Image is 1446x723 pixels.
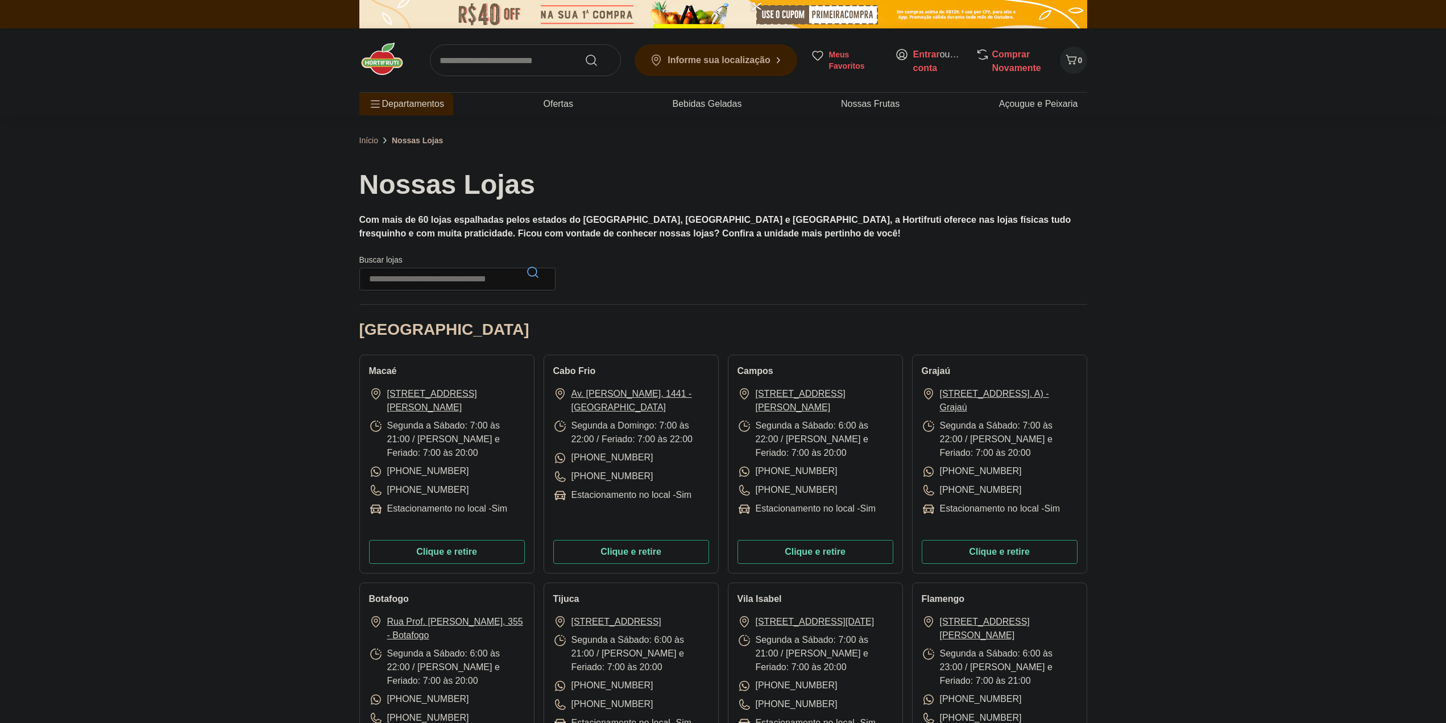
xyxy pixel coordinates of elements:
a: [STREET_ADDRESS][PERSON_NAME] [387,387,525,414]
a: Comprar Novamente [992,49,1041,73]
a: [STREET_ADDRESS][PERSON_NAME] [756,387,893,414]
a: Av. [PERSON_NAME], 1441 - [GEOGRAPHIC_DATA] [571,387,709,414]
p: [PHONE_NUMBER] [737,483,838,497]
span: Nossas Lojas [392,135,443,146]
p: Segunda a Sábado: 6:00 às 22:00 / [PERSON_NAME] e Feriado: 7:00 às 20:00 [369,647,525,688]
a: [STREET_ADDRESS][PERSON_NAME] [940,615,1078,642]
button: Clique e retire [922,540,1078,564]
button: Informe sua localização [635,44,797,76]
h2: Campos [737,364,773,378]
p: Segunda a Sábado: 7:00 às 21:00 / [PERSON_NAME] e Feriado: 7:00 às 20:00 [369,419,525,460]
button: Clique e retire [553,540,709,564]
p: Com mais de 60 lojas espalhadas pelos estados do [GEOGRAPHIC_DATA], [GEOGRAPHIC_DATA] e [GEOGRAPH... [359,213,1087,240]
h2: Flamengo [922,592,965,606]
h2: Grajaú [922,364,951,378]
button: Pesquisar [519,259,546,286]
p: [PHONE_NUMBER] [737,697,838,712]
a: Meus Favoritos [811,49,881,72]
button: Menu [368,90,382,118]
label: Buscar lojas [359,254,556,290]
p: Estacionamento no local - Sim [737,502,876,516]
b: Informe sua localização [668,55,770,65]
button: Clique e retire [369,540,525,564]
img: Hortifruti [359,42,416,76]
p: Estacionamento no local - Sim [553,488,692,502]
a: Ofertas [543,97,573,111]
p: [PHONE_NUMBER] [553,469,653,484]
p: [PHONE_NUMBER] [369,483,469,497]
p: [PHONE_NUMBER] [737,464,838,479]
p: [PHONE_NUMBER] [737,679,838,693]
p: Segunda a Sábado: 6:00 às 21:00 / [PERSON_NAME] e Feriado: 7:00 às 20:00 [553,633,709,674]
p: [PHONE_NUMBER] [922,464,1022,479]
a: Início [359,135,378,146]
input: search [430,44,621,76]
span: Meus Favoritos [829,49,881,72]
button: Carrinho [1060,47,1087,74]
h2: Tijuca [553,592,579,606]
p: [PHONE_NUMBER] [553,697,653,712]
input: Buscar lojasPesquisar [359,268,556,290]
a: Nossas Frutas [841,97,900,111]
span: Departamentos [368,90,444,118]
h2: Macaé [369,364,397,378]
h2: [GEOGRAPHIC_DATA] [359,318,529,341]
p: [PHONE_NUMBER] [553,679,653,693]
h2: Botafogo [369,592,409,606]
p: [PHONE_NUMBER] [369,464,469,479]
p: Estacionamento no local - Sim [369,502,508,516]
a: Entrar [913,49,940,59]
p: [PHONE_NUMBER] [369,692,469,707]
p: Segunda a Domingo: 7:00 às 22:00 / Feriado: 7:00 às 22:00 [553,419,709,446]
a: [STREET_ADDRESS][DATE] [756,615,875,629]
h1: Nossas Lojas [359,165,535,204]
h2: Vila Isabel [737,592,782,606]
p: Segunda a Sábado: 7:00 às 21:00 / [PERSON_NAME] e Feriado: 7:00 às 20:00 [737,633,893,674]
a: Bebidas Geladas [673,97,742,111]
button: Submit Search [585,53,612,67]
a: Açougue e Peixaria [999,97,1078,111]
a: [STREET_ADDRESS]. A) - Grajaú [940,387,1078,414]
button: Clique e retire [737,540,893,564]
p: Segunda a Sábado: 6:00 às 22:00 / [PERSON_NAME] e Feriado: 7:00 às 20:00 [737,419,893,460]
a: Rua Prof. [PERSON_NAME], 355 - Botafogo [387,615,525,642]
p: Segunda a Sábado: 7:00 às 22:00 / [PERSON_NAME] e Feriado: 7:00 às 20:00 [922,419,1078,460]
p: Segunda a Sábado: 6:00 às 23:00 / [PERSON_NAME] e Feriado: 7:00 às 21:00 [922,647,1078,688]
p: [PHONE_NUMBER] [922,692,1022,707]
p: Estacionamento no local - Sim [922,502,1060,516]
h2: Cabo Frio [553,364,596,378]
span: 0 [1078,56,1083,65]
span: ou [913,48,964,75]
a: [STREET_ADDRESS] [571,615,661,629]
p: [PHONE_NUMBER] [922,483,1022,497]
p: [PHONE_NUMBER] [553,451,653,465]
